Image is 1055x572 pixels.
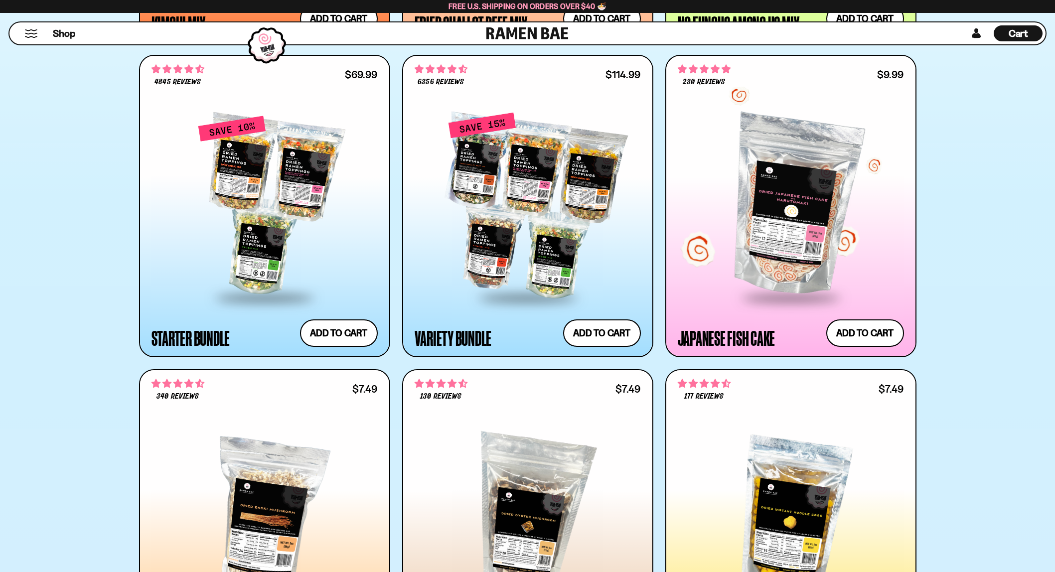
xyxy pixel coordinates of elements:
span: 4.71 stars [151,63,204,76]
div: $69.99 [345,70,377,79]
span: Cart [1009,27,1028,39]
span: 4845 reviews [154,78,200,86]
span: 4.53 stars [151,377,204,390]
button: Add to cart [300,319,378,347]
div: $114.99 [605,70,640,79]
button: Add to cart [563,319,641,347]
span: 4.63 stars [415,63,467,76]
span: 130 reviews [420,393,461,401]
div: Starter Bundle [151,329,230,347]
button: Mobile Menu Trigger [24,29,38,38]
div: Variety Bundle [415,329,492,347]
span: 4.68 stars [415,377,467,390]
a: Shop [53,25,75,41]
span: Shop [53,27,75,40]
span: 6356 reviews [418,78,463,86]
div: $7.49 [615,384,640,394]
span: 177 reviews [684,393,723,401]
span: 340 reviews [156,393,198,401]
button: Add to cart [826,319,904,347]
span: Free U.S. Shipping on Orders over $40 🍜 [449,1,606,11]
a: 4.63 stars 6356 reviews $114.99 Variety Bundle Add to cart [402,55,653,357]
div: Japanese Fish Cake [678,329,775,347]
span: 4.77 stars [678,63,731,76]
a: 4.71 stars 4845 reviews $69.99 Starter Bundle Add to cart [139,55,390,357]
div: Cart [994,22,1043,44]
a: 4.77 stars 230 reviews $9.99 Japanese Fish Cake Add to cart [665,55,916,357]
span: 230 reviews [683,78,725,86]
div: $7.49 [879,384,904,394]
span: 4.71 stars [678,377,731,390]
div: $9.99 [877,70,904,79]
div: $7.49 [352,384,377,394]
